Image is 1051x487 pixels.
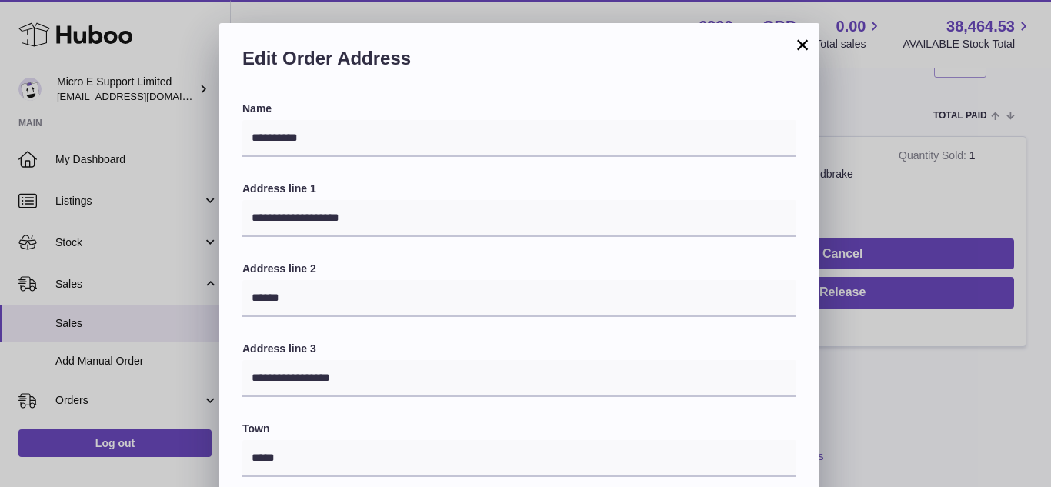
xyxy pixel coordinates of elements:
[242,342,796,356] label: Address line 3
[242,422,796,436] label: Town
[242,182,796,196] label: Address line 1
[242,102,796,116] label: Name
[793,35,812,54] button: ×
[242,46,796,78] h2: Edit Order Address
[242,262,796,276] label: Address line 2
